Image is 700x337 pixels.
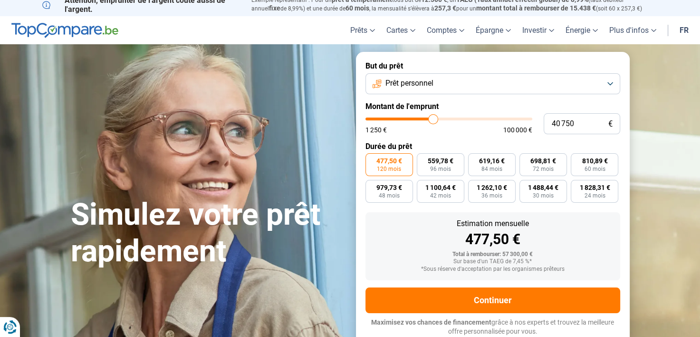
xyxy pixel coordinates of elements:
label: But du prêt [365,61,620,70]
span: 100 000 € [503,127,532,133]
span: € [608,120,613,128]
label: Durée du prêt [365,142,620,151]
span: 42 mois [430,193,451,198]
span: fixe [269,4,280,12]
div: Sur base d'un TAEG de 7,45 %* [373,258,613,265]
a: Comptes [421,16,470,44]
span: 257,3 € [434,4,456,12]
a: Investir [517,16,560,44]
a: Énergie [560,16,604,44]
span: 477,50 € [376,158,402,164]
span: 1 488,44 € [528,184,558,191]
div: 477,50 € [373,232,613,247]
span: 810,89 € [582,158,607,164]
span: 96 mois [430,166,451,172]
a: Cartes [381,16,421,44]
span: 84 mois [481,166,502,172]
p: grâce à nos experts et trouvez la meilleure offre personnalisée pour vous. [365,318,620,337]
span: 48 mois [379,193,400,198]
span: 120 mois [377,166,401,172]
button: Continuer [365,287,620,313]
span: 72 mois [533,166,554,172]
span: 30 mois [533,193,554,198]
span: 619,16 € [479,158,505,164]
span: Maximisez vos chances de financement [371,318,491,326]
a: Épargne [470,16,517,44]
div: Estimation mensuelle [373,220,613,228]
span: montant total à rembourser de 15.438 € [476,4,596,12]
span: 979,73 € [376,184,402,191]
span: 60 mois [345,4,369,12]
span: 1 250 € [365,127,387,133]
a: Prêts [345,16,381,44]
button: Prêt personnel [365,73,620,94]
span: Prêt personnel [385,78,433,89]
div: Total à rembourser: 57 300,00 € [373,251,613,258]
div: *Sous réserve d'acceptation par les organismes prêteurs [373,266,613,273]
span: 60 mois [584,166,605,172]
label: Montant de l'emprunt [365,102,620,111]
span: 698,81 € [530,158,556,164]
span: 36 mois [481,193,502,198]
h1: Simulez votre prêt rapidement [71,197,345,270]
img: TopCompare [11,23,118,38]
a: Plus d'infos [604,16,662,44]
span: 559,78 € [428,158,453,164]
span: 1 100,64 € [425,184,456,191]
a: fr [674,16,694,44]
span: 24 mois [584,193,605,198]
span: 1 828,31 € [579,184,610,191]
span: 1 262,10 € [477,184,507,191]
